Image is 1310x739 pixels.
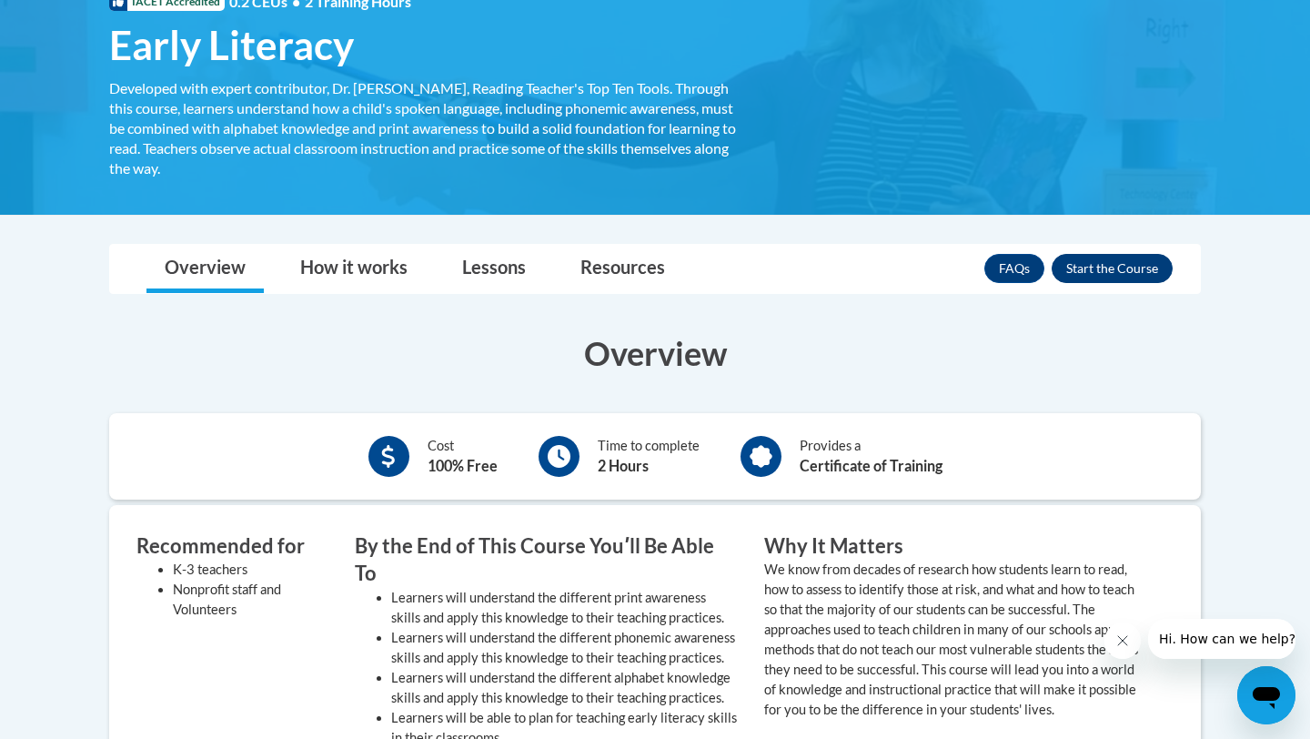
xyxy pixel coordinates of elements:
div: Cost [428,436,498,477]
a: Overview [146,245,264,293]
li: Learners will understand the different phonemic awareness skills and apply this knowledge to thei... [391,628,737,668]
iframe: Close message [1104,623,1141,659]
span: Early Literacy [109,21,354,69]
a: FAQs [984,254,1044,283]
h3: Why It Matters [764,532,1146,561]
li: K-3 teachers [173,560,327,580]
p: We know from decades of research how students learn to read, how to assess to identify those at r... [764,560,1146,720]
b: 100% Free [428,457,498,474]
a: How it works [282,245,426,293]
h3: Recommended for [136,532,327,561]
button: Enroll [1052,254,1173,283]
a: Lessons [444,245,544,293]
div: Developed with expert contributor, Dr. [PERSON_NAME], Reading Teacher's Top Ten Tools. Through th... [109,78,737,178]
a: Resources [562,245,683,293]
iframe: Button to launch messaging window [1237,666,1295,724]
b: 2 Hours [598,457,649,474]
div: Time to complete [598,436,700,477]
li: Learners will understand the different alphabet knowledge skills and apply this knowledge to thei... [391,668,737,708]
li: Learners will understand the different print awareness skills and apply this knowledge to their t... [391,588,737,628]
b: Certificate of Training [800,457,942,474]
iframe: Message from company [1148,619,1295,659]
h3: By the End of This Course Youʹll Be Able To [355,532,737,589]
li: Nonprofit staff and Volunteers [173,580,327,620]
div: Provides a [800,436,942,477]
h3: Overview [109,330,1201,376]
